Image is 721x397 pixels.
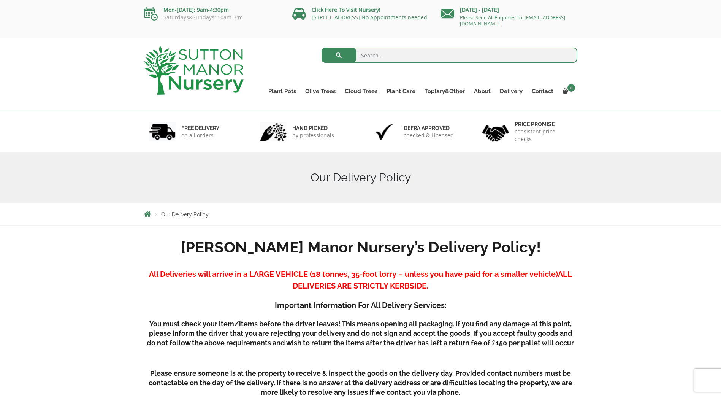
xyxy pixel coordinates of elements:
a: Delivery [495,86,527,97]
h6: FREE DELIVERY [181,125,219,132]
a: Click Here To Visit Nursery! [312,6,380,13]
span: 0 [567,84,575,92]
a: Plant Care [382,86,420,97]
img: logo [144,46,244,95]
p: checked & Licensed [404,132,454,139]
p: Saturdays&Sundays: 10am-3:m [144,14,281,21]
img: 4.jpg [482,120,509,143]
h6: Price promise [515,121,572,128]
a: [STREET_ADDRESS] No Appointments needed [312,14,427,21]
h5: You must check your item/items before the driver leaves! This means opening all packaging. If you... [144,319,577,348]
p: by professionals [292,132,334,139]
img: 3.jpg [371,122,398,141]
p: [DATE] - [DATE] [441,5,577,14]
input: Search... [322,48,577,63]
img: 1.jpg [149,122,176,141]
a: Contact [527,86,558,97]
nav: Breadcrumbs [144,211,577,217]
a: Topiary&Other [420,86,469,97]
a: Please Send All Enquiries To: [EMAIL_ADDRESS][DOMAIN_NAME] [460,14,565,27]
strong: Important Information For All Delivery Services: [275,301,447,310]
strong: All Deliveries will arrive in a LARGE VEHICLE (18 tonnes, 35-foot lorry – unless you have paid fo... [149,270,558,279]
strong: [PERSON_NAME] Manor Nursery’s Delivery Policy! [181,238,541,256]
img: 2.jpg [260,122,287,141]
a: 0 [558,86,577,97]
p: Mon-[DATE]: 9am-4:30pm [144,5,281,14]
h6: Defra approved [404,125,454,132]
a: Olive Trees [301,86,340,97]
a: Cloud Trees [340,86,382,97]
h5: Please ensure someone is at the property to receive & inspect the goods on the delivery day. Prov... [144,368,577,397]
h1: Our Delivery Policy [144,171,577,184]
h6: hand picked [292,125,334,132]
p: on all orders [181,132,219,139]
a: Plant Pots [264,86,301,97]
p: consistent price checks [515,128,572,143]
a: About [469,86,495,97]
span: Our Delivery Policy [161,211,209,218]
